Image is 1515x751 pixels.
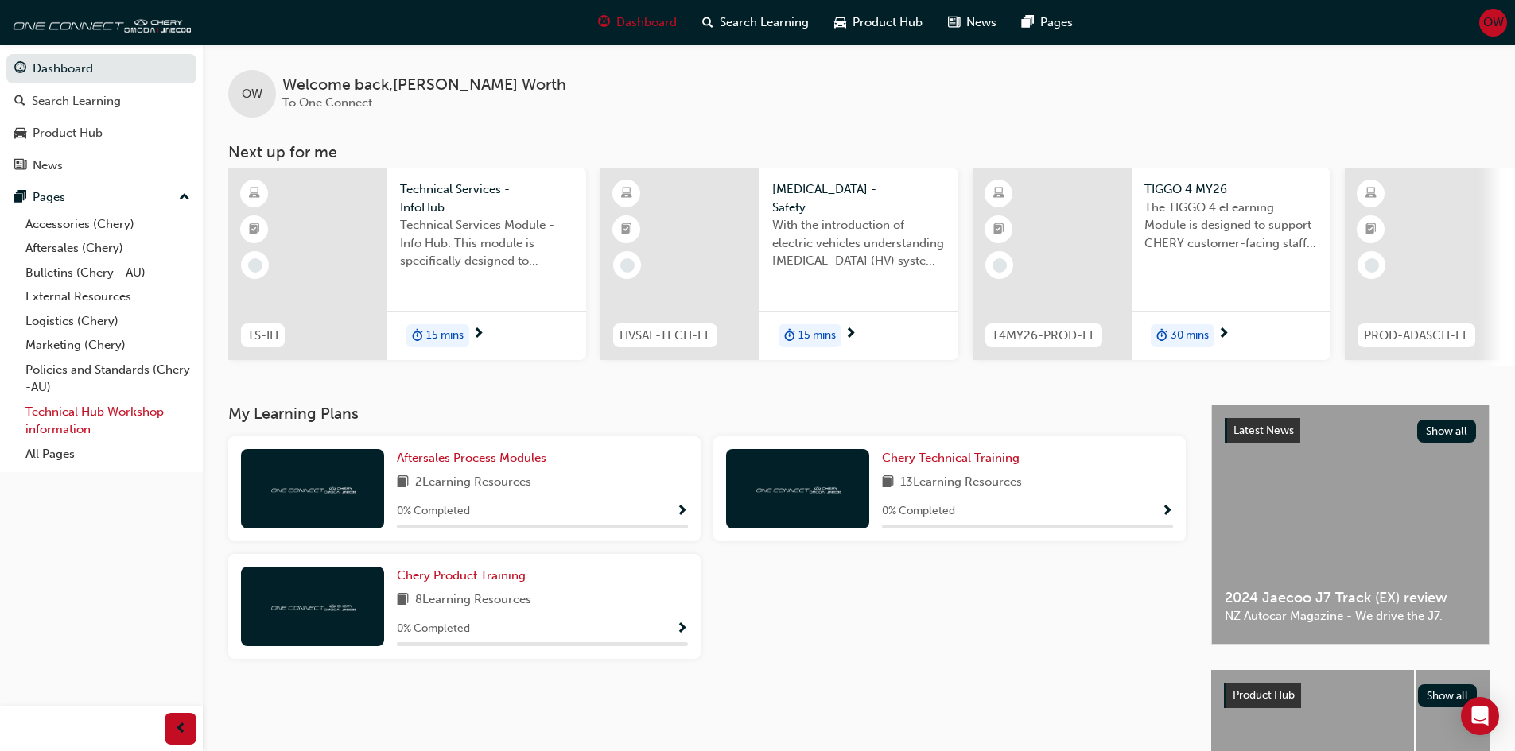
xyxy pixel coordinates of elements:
span: 2 Learning Resources [415,473,531,493]
button: Show Progress [676,501,688,521]
span: next-icon [845,327,857,342]
div: Product Hub [33,124,103,142]
span: duration-icon [784,326,795,346]
span: booktick-icon [249,219,260,240]
h3: Next up for me [203,143,1515,161]
span: News [966,14,996,32]
span: learningResourceType_ELEARNING-icon [621,184,632,204]
span: 0 % Completed [882,502,955,521]
a: Chery Product Training [397,567,532,585]
div: Open Intercom Messenger [1461,697,1499,735]
span: OW [242,85,262,103]
span: Chery Technical Training [882,451,1020,465]
span: 8 Learning Resources [415,590,531,610]
span: Chery Product Training [397,568,526,583]
span: Technical Services Module - Info Hub. This module is specifically designed to address the require... [400,216,573,270]
button: OW [1479,9,1507,37]
span: news-icon [948,13,960,33]
button: Show all [1418,684,1478,707]
img: oneconnect [269,481,356,496]
a: News [6,151,196,180]
button: Show Progress [676,619,688,639]
a: Search Learning [6,87,196,116]
span: T4MY26-PROD-EL [992,327,1096,345]
a: guage-iconDashboard [585,6,690,39]
span: duration-icon [1156,326,1167,346]
a: Marketing (Chery) [19,333,196,358]
span: guage-icon [14,62,26,76]
span: car-icon [834,13,846,33]
span: pages-icon [1022,13,1034,33]
span: [MEDICAL_DATA] - Safety [772,180,946,216]
span: TS-IH [247,327,278,345]
span: learningResourceType_ELEARNING-icon [993,184,1004,204]
span: OW [1483,14,1504,32]
span: book-icon [397,590,409,610]
button: Pages [6,183,196,212]
span: learningRecordVerb_NONE-icon [248,258,262,273]
a: Aftersales Process Modules [397,449,553,467]
a: Aftersales (Chery) [19,236,196,261]
a: pages-iconPages [1009,6,1086,39]
span: learningResourceType_ELEARNING-icon [249,184,260,204]
span: next-icon [1218,327,1229,342]
a: All Pages [19,442,196,466]
span: learningRecordVerb_NONE-icon [993,258,1007,273]
span: 0 % Completed [397,502,470,521]
span: book-icon [397,473,409,493]
div: Search Learning [32,92,121,110]
a: news-iconNews [935,6,1009,39]
span: prev-icon [175,719,187,739]
span: booktick-icon [1365,219,1377,240]
span: Technical Services - InfoHub [400,180,573,216]
a: Technical Hub Workshop information [19,400,196,442]
span: guage-icon [598,13,610,33]
img: oneconnect [8,6,191,38]
a: Dashboard [6,54,196,83]
img: oneconnect [269,598,356,614]
span: Show Progress [676,622,688,637]
span: Search Learning [720,14,809,32]
span: Aftersales Process Modules [397,451,546,465]
span: duration-icon [412,326,423,346]
span: 13 Learning Resources [900,473,1022,493]
span: news-icon [14,159,26,173]
span: Latest News [1233,424,1294,437]
span: Show Progress [676,505,688,519]
span: TIGGO 4 MY26 [1144,180,1318,199]
span: PROD-ADASCH-EL [1364,327,1469,345]
a: External Resources [19,285,196,309]
a: search-iconSearch Learning [690,6,822,39]
a: Product HubShow all [1224,683,1477,708]
span: learningRecordVerb_NONE-icon [1365,258,1379,273]
span: With the introduction of electric vehicles understanding [MEDICAL_DATA] (HV) systems is critical ... [772,216,946,270]
a: Chery Technical Training [882,449,1026,467]
span: 15 mins [426,327,464,345]
span: Dashboard [616,14,677,32]
a: Product Hub [6,118,196,148]
span: HVSAF-TECH-EL [620,327,711,345]
div: Pages [33,188,65,207]
span: learningResourceType_ELEARNING-icon [1365,184,1377,204]
a: Policies and Standards (Chery -AU) [19,358,196,400]
a: Accessories (Chery) [19,212,196,237]
span: To One Connect [282,95,372,110]
span: up-icon [179,188,190,208]
a: HVSAF-TECH-EL[MEDICAL_DATA] - SafetyWith the introduction of electric vehicles understanding [MED... [600,168,958,360]
a: T4MY26-PROD-ELTIGGO 4 MY26The TIGGO 4 eLearning Module is designed to support CHERY customer-faci... [973,168,1330,360]
span: next-icon [472,327,484,342]
span: car-icon [14,126,26,141]
span: Pages [1040,14,1073,32]
a: car-iconProduct Hub [822,6,935,39]
span: Product Hub [853,14,923,32]
h3: My Learning Plans [228,405,1186,423]
button: Show all [1417,420,1477,443]
span: NZ Autocar Magazine - We drive the J7. [1225,607,1476,625]
span: Show Progress [1161,505,1173,519]
div: News [33,157,63,175]
span: Welcome back , [PERSON_NAME] Worth [282,76,566,95]
a: Latest NewsShow all [1225,418,1476,443]
span: 30 mins [1171,327,1209,345]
